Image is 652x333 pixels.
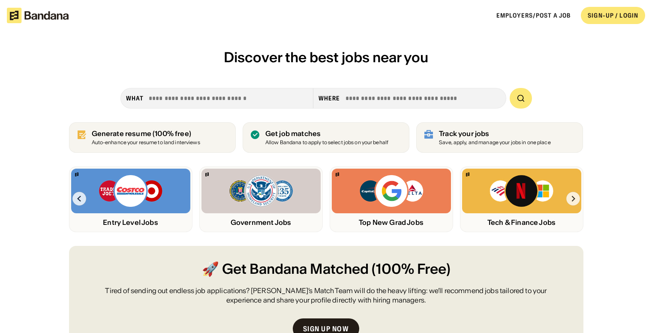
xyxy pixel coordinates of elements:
span: Discover the best jobs near you [224,48,428,66]
div: SIGN-UP / LOGIN [588,12,638,19]
a: Track your jobs Save, apply, and manage your jobs in one place [416,122,583,153]
a: Generate resume (100% free)Auto-enhance your resume to land interviews [69,122,236,153]
img: Trader Joe’s, Costco, Target logos [98,174,163,208]
a: Bandana logoFBI, DHS, MWRD logosGovernment Jobs [199,166,323,232]
div: Top New Grad Jobs [332,218,451,227]
a: Bandana logoBank of America, Netflix, Microsoft logosTech & Finance Jobs [460,166,583,232]
div: Auto-enhance your resume to land interviews [92,140,200,145]
img: Capital One, Google, Delta logos [359,174,424,208]
div: Track your jobs [439,130,551,138]
div: Entry Level Jobs [71,218,190,227]
div: Get job matches [265,130,388,138]
a: Employers/Post a job [496,12,571,19]
div: Tired of sending out endless job applications? [PERSON_NAME]’s Match Team will do the heavy lifti... [90,286,563,305]
img: Bandana logo [466,173,469,176]
img: Bandana logo [336,173,339,176]
div: Tech & Finance Jobs [462,218,581,227]
div: Save, apply, and manage your jobs in one place [439,140,551,145]
a: Get job matches Allow Bandana to apply to select jobs on your behalf [243,122,409,153]
span: (100% Free) [372,260,451,279]
div: Generate resume [92,130,200,138]
div: Sign up now [303,325,349,332]
img: Left Arrow [72,192,86,206]
div: Allow Bandana to apply to select jobs on your behalf [265,140,388,145]
div: Government Jobs [201,218,321,227]
div: Where [318,94,340,102]
img: Bandana logotype [7,8,69,23]
div: what [126,94,144,102]
a: Bandana logoCapital One, Google, Delta logosTop New Grad Jobs [330,166,453,232]
img: Bank of America, Netflix, Microsoft logos [489,174,554,208]
img: Bandana logo [205,173,209,176]
img: Right Arrow [566,192,580,206]
img: FBI, DHS, MWRD logos [228,174,294,208]
img: Bandana logo [75,173,78,176]
span: 🚀 Get Bandana Matched [202,260,369,279]
span: (100% free) [153,129,191,138]
a: Bandana logoTrader Joe’s, Costco, Target logosEntry Level Jobs [69,166,192,232]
